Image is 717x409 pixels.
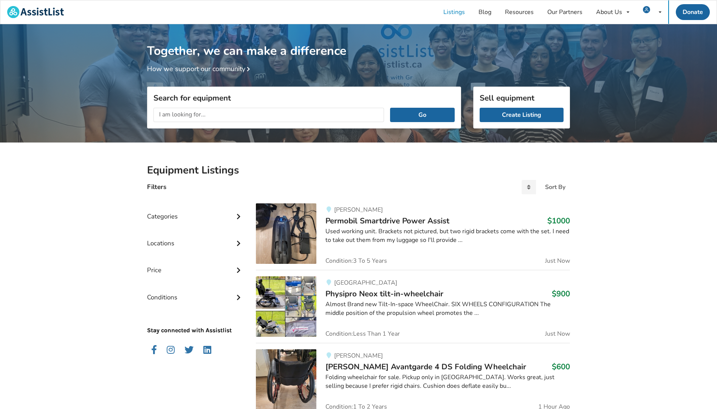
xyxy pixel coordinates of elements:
[334,279,397,287] span: [GEOGRAPHIC_DATA]
[325,258,387,264] span: Condition: 3 To 5 Years
[325,288,443,299] span: Physipro Neox tilt-in-wheelchair
[390,108,455,122] button: Go
[256,203,316,264] img: mobility-permobil smartdrive power assist
[437,0,472,24] a: Listings
[147,197,244,224] div: Categories
[498,0,540,24] a: Resources
[325,373,570,390] div: Folding wheelchair for sale. Pickup only in [GEOGRAPHIC_DATA]. Works great, just selling because ...
[147,278,244,305] div: Conditions
[334,352,383,360] span: [PERSON_NAME]
[7,6,64,18] img: assistlist-logo
[147,305,244,335] p: Stay connected with Assistlist
[147,64,253,73] a: How we support our community
[325,227,570,245] div: Used working unit. Brackets not pictured, but two rigid brackets come with the set. I need to tak...
[153,108,384,122] input: I am looking for...
[552,362,570,372] h3: $600
[596,9,622,15] div: About Us
[472,0,498,24] a: Blog
[643,6,650,13] img: user icon
[325,331,400,337] span: Condition: Less Than 1 Year
[325,361,526,372] span: [PERSON_NAME] Avantgarde 4 DS Folding Wheelchair
[547,216,570,226] h3: $1000
[676,4,710,20] a: Donate
[153,93,455,103] h3: Search for equipment
[552,289,570,299] h3: $900
[147,183,166,191] h4: Filters
[256,203,570,270] a: mobility-permobil smartdrive power assist[PERSON_NAME]Permobil Smartdrive Power Assist$1000Used w...
[480,93,564,103] h3: Sell equipment
[545,258,570,264] span: Just Now
[334,206,383,214] span: [PERSON_NAME]
[480,108,564,122] a: Create Listing
[147,251,244,278] div: Price
[256,270,570,343] a: mobility-physipro neox tilt-in-wheelchair[GEOGRAPHIC_DATA]Physipro Neox tilt-in-wheelchair$900Alm...
[147,164,570,177] h2: Equipment Listings
[545,331,570,337] span: Just Now
[147,24,570,59] h1: Together, we can make a difference
[545,184,565,190] div: Sort By
[147,224,244,251] div: Locations
[325,300,570,318] div: Almost Brand new Tilt-In-space WheelChair. SIX WHEELS CONFIGURATION The middle position of the pr...
[256,276,316,337] img: mobility-physipro neox tilt-in-wheelchair
[540,0,589,24] a: Our Partners
[325,215,449,226] span: Permobil Smartdrive Power Assist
